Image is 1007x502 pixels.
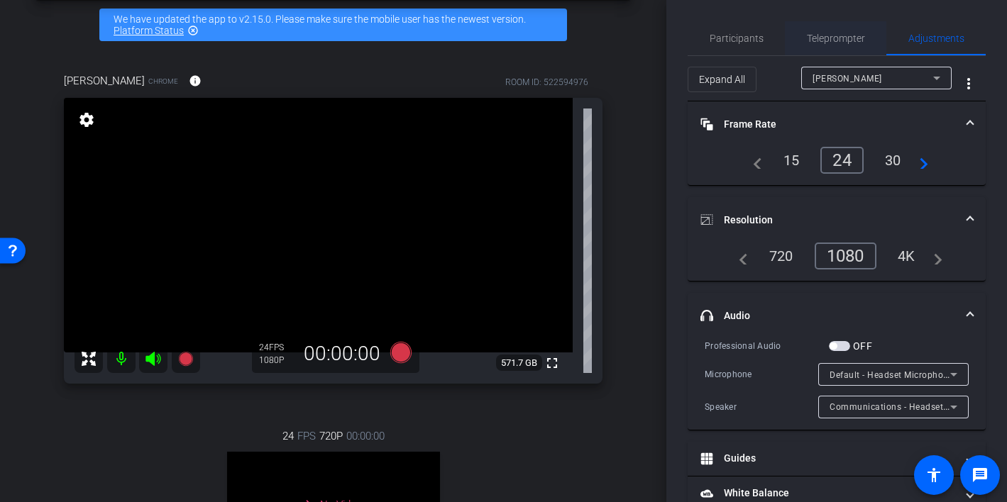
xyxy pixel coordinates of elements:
mat-expansion-panel-header: Frame Rate [688,101,986,147]
span: Participants [710,33,764,43]
mat-icon: accessibility [925,467,942,484]
div: 15 [773,148,810,172]
div: 24 [820,147,864,174]
mat-expansion-panel-header: Guides [688,442,986,476]
span: 00:00:00 [346,428,385,444]
mat-expansion-panel-header: Audio [688,293,986,338]
mat-panel-title: Resolution [700,213,956,228]
div: 4K [887,244,926,268]
mat-panel-title: Audio [700,308,956,323]
mat-icon: navigate_next [925,247,942,264]
span: 571.7 GB [496,355,542,372]
div: 24 [259,342,295,353]
mat-panel-title: Guides [700,451,956,466]
span: [PERSON_NAME] [64,73,145,89]
span: Adjustments [908,33,964,43]
div: Professional Audio [705,339,829,353]
div: Speaker [705,400,818,414]
div: Microphone [705,367,818,381]
div: 1080P [259,355,295,366]
span: [PERSON_NAME] [813,74,882,84]
mat-icon: navigate_next [911,152,928,169]
mat-expansion-panel-header: Resolution [688,197,986,242]
mat-icon: settings [77,111,97,128]
div: We have updated the app to v2.15.0. Please make sure the mobile user has the newest version. [99,9,567,41]
a: Platform Status [114,25,184,36]
span: Teleprompter [807,33,865,43]
label: OFF [850,339,872,353]
button: More Options for Adjustments Panel [952,67,986,101]
div: 30 [874,148,912,172]
mat-icon: fullscreen [544,355,561,372]
mat-icon: more_vert [960,75,977,92]
mat-icon: message [972,467,989,484]
span: Chrome [148,76,178,87]
div: Audio [688,338,986,430]
span: FPS [269,342,284,352]
span: 720P [319,428,343,444]
div: 720 [759,244,804,268]
div: 00:00:00 [295,342,390,366]
div: Resolution [688,242,986,281]
mat-panel-title: Frame Rate [700,117,956,132]
mat-icon: info [189,74,202,87]
div: 1080 [815,242,876,269]
mat-icon: navigate_before [745,152,762,169]
span: FPS [297,428,316,444]
mat-panel-title: White Balance [700,486,956,501]
mat-icon: highlight_off [187,25,199,36]
span: Expand All [699,66,745,93]
button: Expand All [688,67,756,92]
div: ROOM ID: 522594976 [505,76,588,89]
span: 24 [282,428,294,444]
div: Frame Rate [688,147,986,185]
mat-icon: navigate_before [731,247,748,264]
